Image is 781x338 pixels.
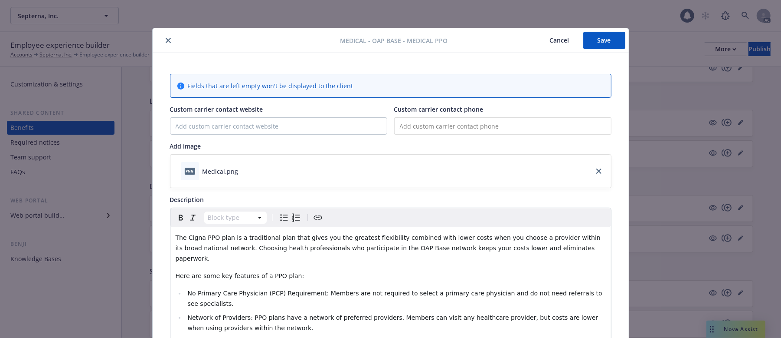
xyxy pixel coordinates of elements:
button: Bulleted list [278,212,290,224]
a: close [594,166,604,176]
span: Add image [170,142,201,150]
button: Numbered list [290,212,302,224]
button: Bold [175,212,187,224]
span: Custom carrier contact phone [394,105,484,113]
span: No Primary Care Physician (PCP) Requirement: Members are not required to select a primary care ph... [187,290,604,307]
div: toggle group [278,212,302,224]
div: Medical.png [203,167,239,176]
input: Add custom carrier contact website [170,118,387,134]
span: Medical - OAP Base - Medical PPO [340,36,448,45]
span: Here are some key features of a PPO plan: [176,272,304,279]
span: Description [170,196,204,204]
span: Custom carrier contact website [170,105,263,113]
button: close [163,35,173,46]
button: Italic [187,212,199,224]
span: The Cigna PPO plan is a traditional plan that gives you the greatest flexibility combined with lo... [176,234,603,262]
button: download file [242,167,249,176]
input: Add custom carrier contact phone [394,117,611,135]
button: Save [583,32,625,49]
span: Network of Providers: PPO plans have a network of preferred providers. Members can visit any heal... [187,314,600,331]
span: png [185,168,195,174]
button: Create link [312,212,324,224]
button: Block type [204,212,267,224]
button: Cancel [536,32,583,49]
span: Fields that are left empty won't be displayed to the client [188,81,353,90]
